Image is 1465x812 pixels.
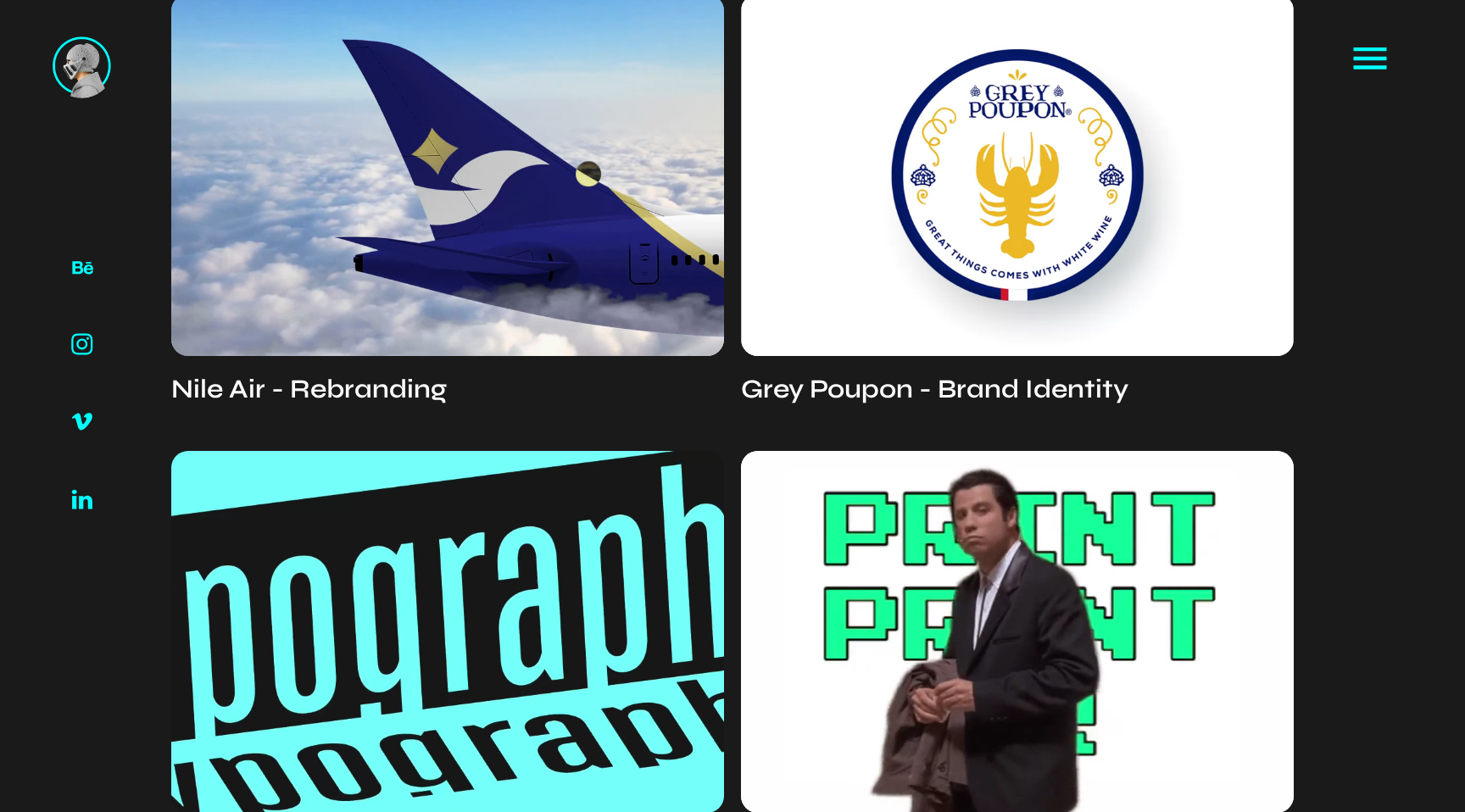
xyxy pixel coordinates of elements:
[171,371,724,408] h1: Nile Air - Rebranding
[741,371,1294,408] h1: Grey Poupon - Brand Identity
